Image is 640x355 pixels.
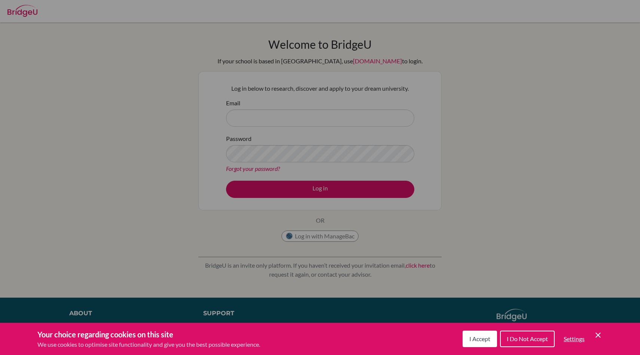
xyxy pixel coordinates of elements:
button: Settings [558,331,591,346]
h3: Your choice regarding cookies on this site [37,329,260,340]
button: I Do Not Accept [500,331,555,347]
span: Settings [564,335,585,342]
button: I Accept [463,331,497,347]
p: We use cookies to optimise site functionality and give you the best possible experience. [37,340,260,349]
span: I Accept [469,335,490,342]
span: I Do Not Accept [507,335,548,342]
button: Save and close [594,331,603,340]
